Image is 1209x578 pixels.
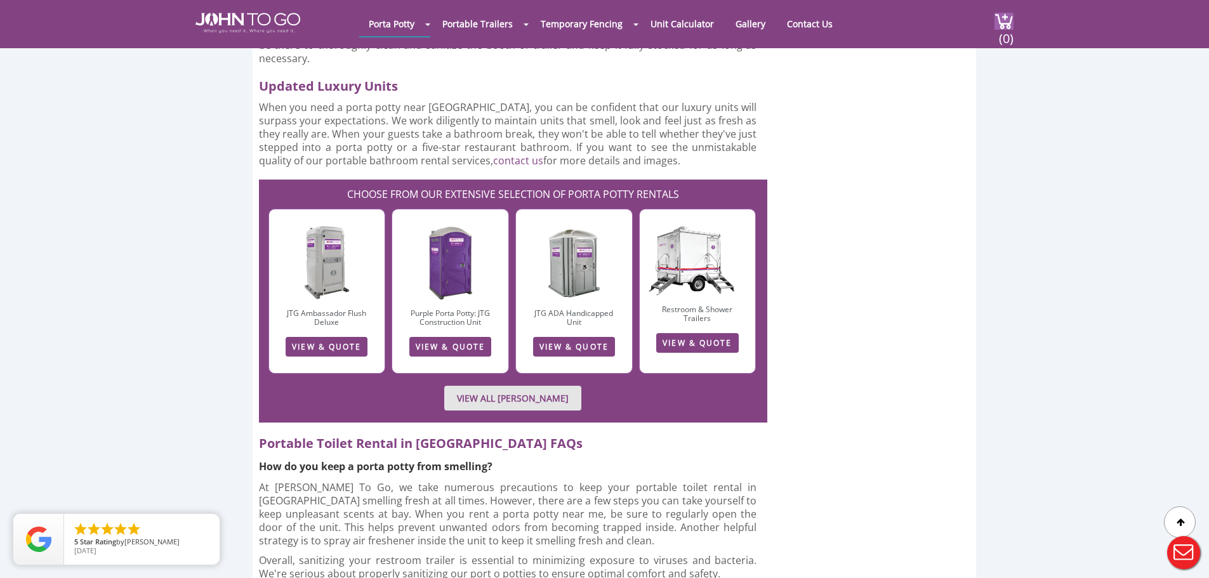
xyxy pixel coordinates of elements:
[548,225,600,301] img: ADA-1-1.jpg.webp
[359,11,424,36] a: Porta Potty
[994,13,1014,30] img: cart a
[74,538,209,547] span: by
[73,522,88,537] li: 
[534,308,613,327] a: JTG ADA Handicapped Unit
[113,522,128,537] li: 
[444,386,581,411] a: VIEW ALL [PERSON_NAME]
[656,333,738,353] a: VIEW & QUOTE
[493,154,543,167] a: contact us
[640,203,756,298] img: JTG-2-Mini-1_cutout.png.webp
[531,11,632,36] a: Temporary Fencing
[287,308,366,327] a: JTG Ambassador Flush Deluxe
[259,72,768,95] h2: Updated Luxury Units
[74,546,96,555] span: [DATE]
[86,522,102,537] li: 
[74,537,78,546] span: 5
[411,308,490,327] a: Purple Porta Potty: JTG Construction Unit
[1158,527,1209,578] button: Live Chat
[777,11,842,36] a: Contact Us
[259,429,768,452] h2: Portable Toilet Rental in [GEOGRAPHIC_DATA] FAQs
[80,537,116,546] span: Star Rating
[100,522,115,537] li: 
[641,11,723,36] a: Unit Calculator
[126,522,142,537] li: 
[124,537,180,546] span: [PERSON_NAME]
[26,527,51,552] img: Review Rating
[286,337,367,357] a: VIEW & QUOTE
[433,11,522,36] a: Portable Trailers
[726,11,775,36] a: Gallery
[998,20,1014,47] span: (0)
[259,458,789,475] h4: How do you keep a porta potty from smelling?
[195,13,300,33] img: JOHN to go
[303,225,352,301] img: AFD-1.jpg.webp
[533,337,615,357] a: VIEW & QUOTE
[265,180,762,202] h2: CHOOSE FROM OUR EXTENSIVE SELECTION OF PORTA POTTY RENTALS
[259,481,757,548] p: At [PERSON_NAME] To Go, we take numerous precautions to keep your portable toilet rental in [GEOG...
[662,304,732,324] a: Restroom & Shower Trailers
[409,337,491,357] a: VIEW & QUOTE
[259,101,757,167] p: When you need a porta potty near [GEOGRAPHIC_DATA], you can be confident that our luxury units wi...
[426,225,474,301] img: construction-unit.jpg.webp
